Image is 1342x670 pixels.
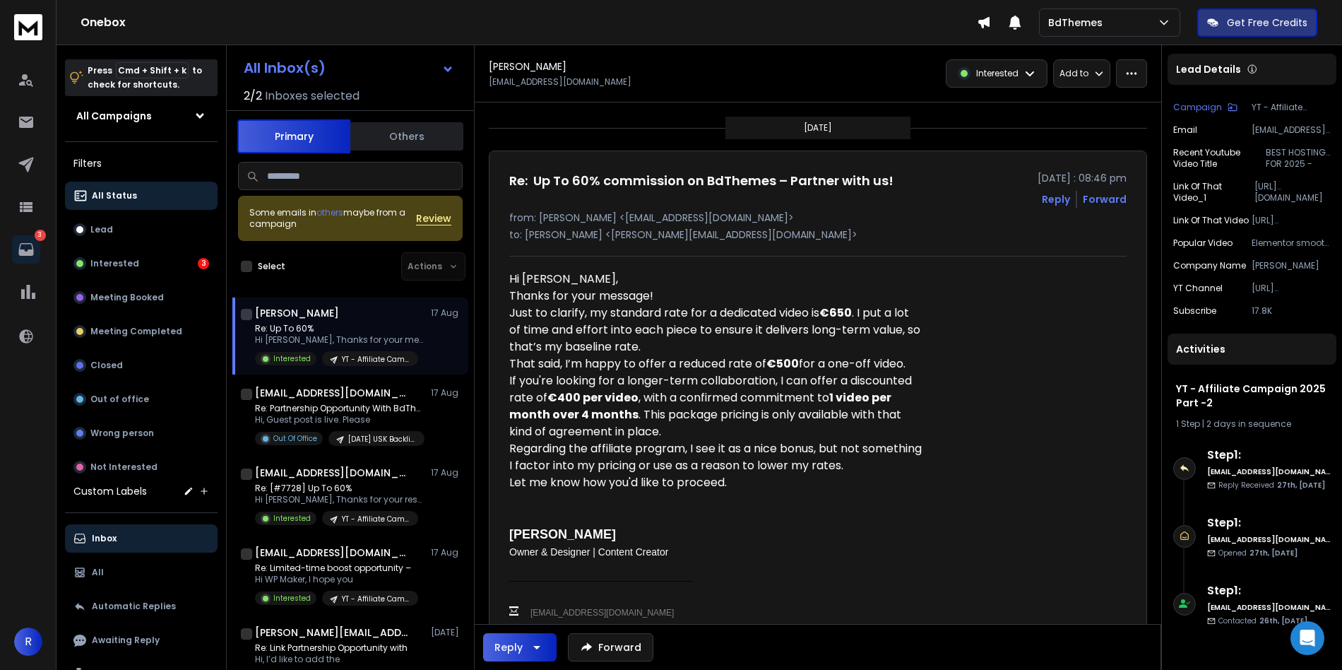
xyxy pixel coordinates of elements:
p: [PERSON_NAME] [1252,260,1331,271]
h6: [EMAIL_ADDRESS][DOMAIN_NAME] [1207,534,1331,545]
p: Re: [#7728] Up To 60% [255,483,424,494]
p: 17 Aug [431,387,463,399]
span: 2 days in sequence [1206,418,1291,430]
p: Hi [PERSON_NAME], Thanks for your response [255,494,424,505]
button: All [65,558,218,587]
p: Add to [1059,68,1088,79]
p: Hi, Guest post is live. Please [255,414,424,425]
button: Get Free Credits [1197,8,1317,37]
p: Reply Received [1218,480,1325,490]
p: YT - Affiliate Campaign 2025 Part -2 [342,594,410,604]
p: Owner & Designer | Content Creator [509,544,693,560]
p: All [92,567,104,578]
h1: [PERSON_NAME] [255,306,339,320]
p: Link of that video_1 [1173,181,1254,204]
p: YT Channel [1173,283,1223,294]
p: Closed [90,360,123,371]
button: Inbox [65,524,218,553]
h1: YT - Affiliate Campaign 2025 Part -2 [1176,382,1328,410]
h3: Filters [65,153,218,173]
p: Re: Partnership Opportunity With BdThemes [255,403,424,414]
label: Select [258,261,285,272]
h6: [EMAIL_ADDRESS][DOMAIN_NAME] [1207,602,1331,613]
button: Others [350,121,463,152]
p: Awaiting Reply [92,635,160,646]
button: All Campaigns [65,102,218,130]
p: Meeting Booked [90,292,164,303]
button: Closed [65,351,218,380]
p: If you're looking for a longer-term collaboration, I can offer a discounted rate of , with a conf... [509,372,922,440]
h3: Custom Labels [73,484,147,498]
p: Hi, I’d like to add the [255,654,418,665]
p: Regarding the affiliate program, I see it as a nice bonus, but not something I factor into my pri... [509,440,922,474]
p: Contacted [1218,616,1307,626]
button: Reply [483,633,557,662]
p: [URL][DOMAIN_NAME] [1254,181,1331,204]
a: [EMAIL_ADDRESS][DOMAIN_NAME] [530,608,674,618]
h1: All Campaigns [76,109,152,123]
span: others [316,206,343,218]
p: Meeting Completed [90,326,182,337]
p: Get Free Credits [1227,16,1307,30]
button: All Inbox(s) [232,54,465,82]
p: Just to clarify, my standard rate for a dedicated video is . I put a lot of time and effort into ... [509,305,922,355]
button: Forward [568,633,653,662]
div: | [1176,418,1328,430]
strong: €500 [766,355,799,372]
p: Out of office [90,394,149,405]
p: Not Interested [90,462,158,473]
span: 1 Step [1176,418,1200,430]
p: 17.8K [1252,305,1331,317]
p: 17 Aug [431,467,463,478]
p: Hi [PERSON_NAME], Thanks for your message! Just [255,334,424,346]
p: Company Name [1173,260,1246,271]
div: Forward [1083,192,1127,206]
div: Open Intercom Messenger [1290,621,1324,655]
div: Activities [1168,334,1336,365]
p: BdThemes [1048,16,1108,30]
p: That said, I’m happy to offer a reduced rate of for a one-off video. [509,355,922,372]
p: from: [PERSON_NAME] <[EMAIL_ADDRESS][DOMAIN_NAME]> [509,211,1127,225]
p: BEST HOSTING FOR 2025 - ELEMENTOR HOSTING, SITEGROUND, HOSTINGER, BLUEHOST [1266,147,1331,170]
p: [DATE] USK Backlink Campaign [348,434,416,445]
p: YT - Affiliate Campaign 2025 Part -2 [342,514,410,524]
button: Out of office [65,385,218,413]
p: Inbox [92,533,117,544]
button: Awaiting Reply [65,626,218,654]
strong: 1 video per month over 4 months [509,389,893,423]
h1: All Inbox(s) [244,61,326,75]
span: Cmd + Shift + k [116,62,189,78]
button: Campaign [1173,102,1237,113]
h6: Step 1 : [1207,447,1331,464]
div: 3 [198,258,209,269]
button: Automatic Replies [65,592,218,621]
img: logo [14,14,42,40]
p: Email [1173,124,1197,136]
p: Lead Details [1176,62,1241,76]
p: All Status [92,190,137,201]
p: Out Of Office [273,433,317,444]
p: [EMAIL_ADDRESS][DOMAIN_NAME] [489,76,631,88]
h6: Step 1 : [1207,515,1331,531]
a: 3 [12,235,40,264]
p: to: [PERSON_NAME] <[PERSON_NAME][EMAIL_ADDRESS][DOMAIN_NAME]> [509,228,1127,242]
p: 17 Aug [431,547,463,558]
button: Interested3 [65,249,218,278]
p: Thanks for your message! [509,288,922,305]
button: Primary [237,119,350,153]
button: Reply [1042,192,1070,206]
p: Re: Up To 60% [255,323,424,334]
p: [EMAIL_ADDRESS][DOMAIN_NAME] [1252,124,1331,136]
p: Link of that video [1173,215,1249,226]
button: Meeting Completed [65,317,218,346]
span: 26th, [DATE] [1259,616,1307,626]
p: Recent Youtube Video Title [1173,147,1266,170]
p: [DATE] [431,627,463,638]
p: [URL][DOMAIN_NAME] [1252,215,1331,226]
p: Hi [PERSON_NAME], [509,271,922,288]
button: Lead [65,216,218,244]
p: YT - Affiliate Campaign 2025 Part -2 [342,354,410,365]
span: R [14,628,42,656]
p: Re: Limited-time boost opportunity – [255,563,418,574]
button: Not Interested [65,453,218,481]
